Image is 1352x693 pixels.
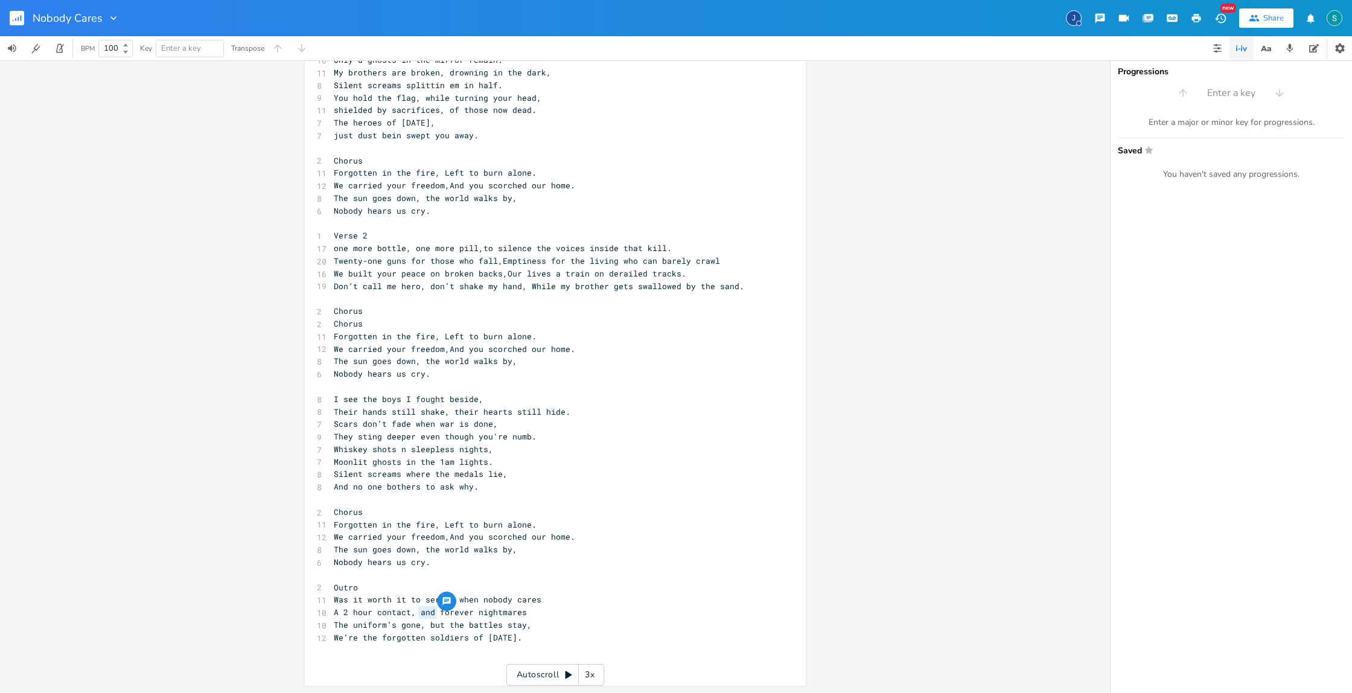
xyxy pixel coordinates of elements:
[334,619,532,630] span: The uniform’s gone, but the battles stay,
[334,519,537,530] span: Forgotten in the fire, Left to burn alone.
[334,506,363,517] span: Chorus
[334,431,537,442] span: They sting deeper even though you're numb.
[334,205,430,216] span: Nobody hears us cry.
[334,444,493,455] span: Whiskey shots n sleepless nights,
[334,230,368,241] span: Verse 2
[334,92,541,103] span: You hold the flag, while turning your head,
[334,268,686,279] span: We built your peace on broken backs,Our lives a train on derailed tracks.
[334,243,672,254] span: one more bottle, one more pill,to silence the voices inside that kill.
[506,664,604,686] div: Autoscroll
[334,418,498,429] span: Scars don’t fade when war is done,
[334,193,517,203] span: The sun goes down, the world walks by,
[1263,13,1284,24] div: Share
[334,582,358,593] span: Outro
[334,368,430,379] span: Nobody hears us cry.
[334,255,720,266] span: Twenty-one guns for those who fall,Emptiness for the living who can barely crawl
[1118,145,1338,155] span: Saved
[334,305,363,316] span: Chorus
[1327,10,1342,26] img: Stevie Jay
[334,318,363,329] span: Chorus
[334,406,570,417] span: Their hands still shake, their hearts still hide.
[334,632,522,643] span: We’re the forgotten soldiers of [DATE].
[334,607,527,618] span: A 2 hour contact, and forever nightmares
[334,481,479,492] span: And no one bothers to ask why.
[334,130,479,141] span: just dust bein swept you away.
[334,167,537,178] span: Forgotten in the fire, Left to burn alone.
[1118,117,1345,128] div: Enter a major or minor key for progressions.
[334,456,493,467] span: Moonlit ghosts in the 1am lights.
[1208,7,1232,29] button: New
[579,664,601,686] div: 3x
[1207,86,1255,100] span: Enter a key
[334,67,551,78] span: My brothers are broken, drowning in the dark,
[334,180,575,191] span: We carried your freedom,And you scorched our home.
[334,531,575,542] span: We carried your freedom,And you scorched our home.
[334,343,575,354] span: We carried your freedom,And you scorched our home.
[334,281,744,292] span: Don’t call me hero, don’t shake my hand, While my brother gets swallowed by the sand.
[1118,169,1345,180] div: You haven't saved any progressions.
[1066,10,1082,26] div: james.coutts100
[334,356,517,366] span: The sun goes down, the world walks by,
[334,468,508,479] span: Silent screams where the medals lie,
[1220,4,1236,13] div: New
[334,104,537,115] span: shielded by sacrifices, of those now dead.
[334,544,517,555] span: The sun goes down, the world walks by,
[33,13,103,24] span: Nobody Cares
[334,594,541,605] span: Was it worth it to serve, when nobody cares
[334,117,435,128] span: The heroes of [DATE],
[334,394,483,404] span: I see the boys I fought beside,
[81,45,95,52] div: BPM
[334,331,537,342] span: Forgotten in the fire, Left to burn alone.
[334,155,363,166] span: Chorus
[231,45,264,52] div: Transpose
[334,80,503,91] span: Silent screams splittin em in half.
[1118,68,1345,76] div: Progressions
[1239,8,1293,28] button: Share
[140,45,152,52] div: Key
[161,43,201,54] span: Enter a key
[334,557,430,567] span: Nobody hears us cry.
